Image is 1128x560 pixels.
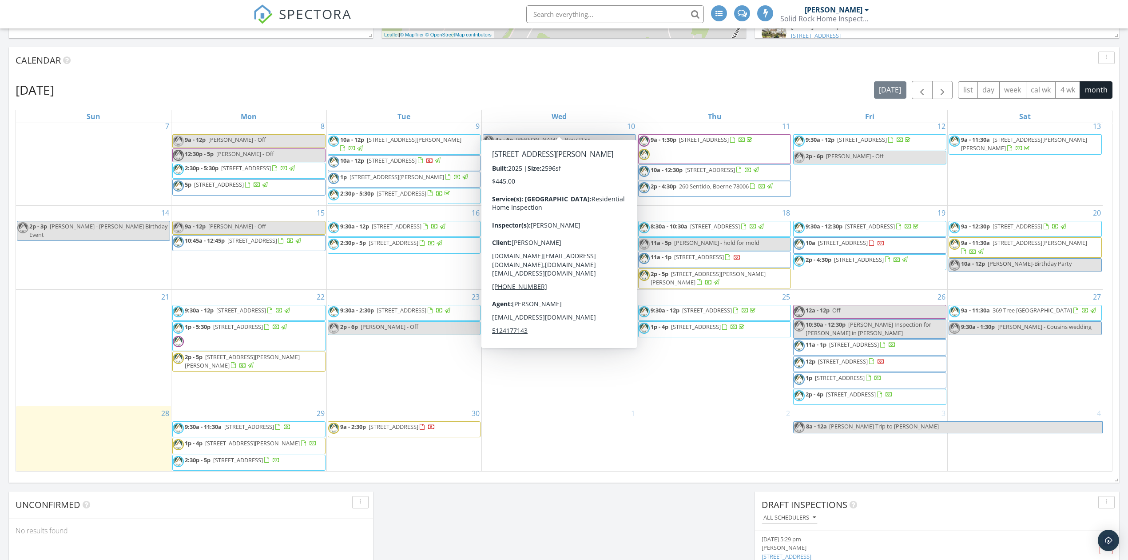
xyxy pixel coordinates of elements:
a: Wednesday [550,110,568,123]
span: [STREET_ADDRESS] [671,323,721,331]
span: [STREET_ADDRESS] [679,136,729,144]
a: 9a - 11:30a [STREET_ADDRESS][PERSON_NAME] [961,239,1087,255]
a: 10a - 12p [STREET_ADDRESS] [495,222,597,230]
span: [STREET_ADDRESS] [818,239,868,247]
span: 10a - 12:30p [651,166,683,174]
span: 2:30p - 5:30p [340,189,374,197]
img: logo_2.png [949,306,960,317]
img: logo_2.png [483,323,494,334]
a: 2:30p - 5p [STREET_ADDRESS] [328,237,481,253]
a: 9:30a - 12p [STREET_ADDRESS] [806,136,912,144]
a: Go to September 21, 2025 [159,290,171,304]
span: [STREET_ADDRESS] [834,256,884,264]
a: 2:30p - 6:30p [STREET_ADDRESS] [495,176,607,184]
a: 8:30a - 10:30a [STREET_ADDRESS] [651,222,765,230]
img: logo_2.png [949,260,960,271]
span: 2p - 6p [340,323,358,331]
button: cal wk [1026,81,1056,99]
td: Go to September 19, 2025 [792,206,948,290]
a: Go to September 8, 2025 [319,119,326,133]
button: 4 wk [1055,81,1080,99]
a: 2:30p - 5:30p [STREET_ADDRESS] [185,164,296,172]
td: Go to September 11, 2025 [637,119,792,206]
img: logo_2.png [639,306,650,317]
a: 2:30p - 5:30p [STREET_ADDRESS] [340,189,452,197]
td: Go to September 14, 2025 [16,206,171,290]
button: week [999,81,1026,99]
a: Go to September 23, 2025 [470,290,481,304]
span: [STREET_ADDRESS] [674,253,724,261]
span: 11a - 5p [651,239,671,247]
span: [STREET_ADDRESS] [845,222,895,230]
span: SPECTORA [279,4,352,23]
a: Go to September 7, 2025 [163,119,171,133]
a: Go to September 16, 2025 [470,206,481,220]
a: 10:30a [STREET_ADDRESS][PERSON_NAME] [483,237,636,257]
span: [STREET_ADDRESS][PERSON_NAME][PERSON_NAME] [185,353,300,369]
a: 5p [STREET_ADDRESS] [185,180,269,188]
img: logo_2.png [173,180,184,192]
a: Go to September 14, 2025 [159,206,171,220]
img: logo_2.png [328,136,339,147]
td: Go to September 26, 2025 [792,290,948,406]
img: logo_2.png [328,173,339,184]
img: logo_2.png [794,306,805,317]
a: Friday [863,110,876,123]
a: 9:30a - 12p [STREET_ADDRESS] [328,221,481,237]
img: logo_2.png [639,149,650,160]
img: logo_2.png [794,340,805,352]
a: 9:30a - 12p [STREET_ADDRESS] [638,305,791,321]
a: 9a - 12:30p [STREET_ADDRESS] [949,221,1102,237]
span: 9a - 11:30a [495,156,524,164]
a: 9a - 11:30a [STREET_ADDRESS][PERSON_NAME] [949,237,1102,257]
span: 10a [806,239,815,247]
a: Leaflet [384,32,399,37]
span: [STREET_ADDRESS] [369,239,418,247]
a: 11a - 1p [STREET_ADDRESS] [793,339,946,355]
a: Go to September 13, 2025 [1091,119,1103,133]
img: logo_2.png [639,270,650,281]
span: Off [832,306,841,314]
span: 1p - 4p [651,323,668,331]
span: [PERSON_NAME] - Off [216,150,274,158]
span: [PERSON_NAME] - hold for mold [674,239,759,247]
button: month [1080,81,1112,99]
img: logo_2.png [794,256,805,267]
td: Go to September 13, 2025 [947,119,1103,206]
a: 2p - 4:30p 260 Sentido, Boerne 78006 [651,182,774,190]
td: Go to September 12, 2025 [792,119,948,206]
span: [STREET_ADDRESS] [221,164,271,172]
td: Go to September 22, 2025 [171,290,327,406]
a: 5p [STREET_ADDRESS] [172,179,326,195]
a: © MapTiler [400,32,424,37]
span: [STREET_ADDRESS] [194,180,244,188]
img: logo_2.png [328,222,339,233]
span: [STREET_ADDRESS] [516,260,565,268]
span: 2p - 5p [185,353,203,361]
span: [PERSON_NAME] - Cousins wedding [997,323,1092,331]
img: logo_2.png [639,253,650,264]
span: 10:30a - 12:30p [806,320,846,328]
img: The Best Home Inspection Software - Spectora [253,4,273,24]
span: [STREET_ADDRESS] [532,176,581,184]
span: 12p [806,357,815,365]
img: logo_2.png [173,136,184,147]
img: logo_2.png [949,222,960,233]
img: logo_2.png [483,136,494,147]
span: 369 Tree [GEOGRAPHIC_DATA] [993,306,1072,314]
span: 9:30a - 2:30p [340,306,374,314]
span: 260 Sentido, Boerne 78006 [679,182,749,190]
a: 10:45a - 12:45p [STREET_ADDRESS] [185,236,302,244]
a: 2p - 5p [STREET_ADDRESS][PERSON_NAME][PERSON_NAME] [185,353,300,369]
a: 9a - 11:30a [STREET_ADDRESS][PERSON_NAME][PERSON_NAME] [961,136,1087,152]
span: 10:30a [495,239,513,247]
a: 2:30p - 6:30p [STREET_ADDRESS] [483,175,636,204]
img: logo_2.png [639,323,650,334]
span: 9:30a - 12p [806,136,834,144]
span: 9:30a - 12p [185,306,214,314]
span: [STREET_ADDRESS][PERSON_NAME] [350,173,444,181]
span: [STREET_ADDRESS][PERSON_NAME][PERSON_NAME] [651,270,766,286]
a: 1p - 7p [STREET_ADDRESS] [483,258,636,288]
a: Go to September 18, 2025 [780,206,792,220]
span: 1p [340,173,347,181]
